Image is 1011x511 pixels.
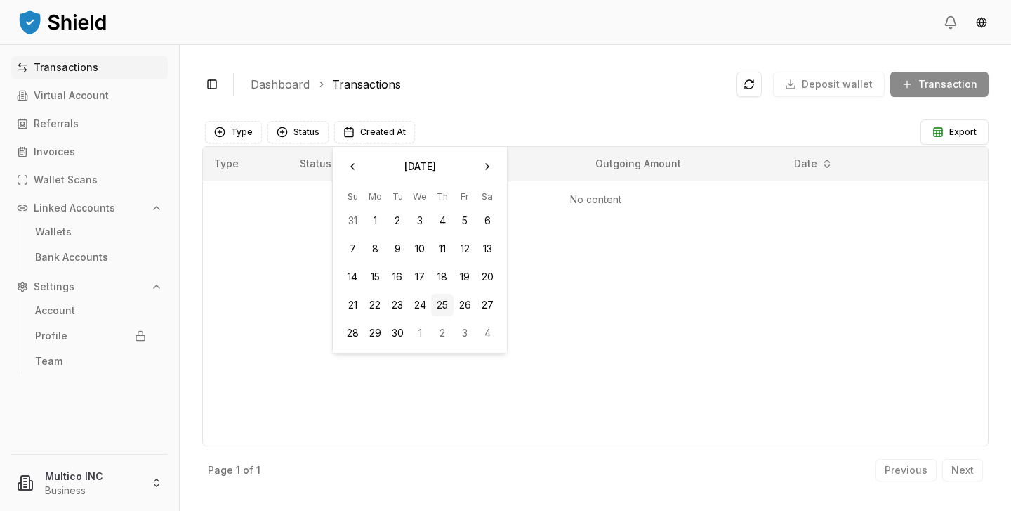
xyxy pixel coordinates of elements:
button: Tuesday, September 16th, 2025 [386,266,409,288]
button: Wednesday, September 10th, 2025 [409,238,431,260]
button: Sunday, September 28th, 2025 [341,322,364,344]
p: Invoices [34,147,75,157]
button: Saturday, September 6th, 2025 [476,209,498,232]
p: of [243,465,253,475]
button: Monday, September 29th, 2025 [364,322,386,344]
button: Friday, October 3rd, 2025 [454,322,476,344]
button: Multico INCBusiness [6,460,173,505]
button: Thursday, September 11th, 2025 [431,238,454,260]
th: Thursday [431,189,454,204]
button: Today, Thursday, September 25th, 2025 [431,294,454,316]
button: Monday, September 15th, 2025 [364,266,386,288]
p: 1 [256,465,260,475]
button: Thursday, September 4th, 2025 [431,209,454,232]
nav: breadcrumb [251,76,725,93]
a: Wallet Scans [11,169,168,191]
th: Outgoing Amount [584,147,781,181]
p: Settings [34,282,74,292]
table: September 2025 [341,189,498,344]
th: Type [203,147,289,181]
p: Linked Accounts [34,203,115,213]
button: Friday, September 12th, 2025 [454,238,476,260]
button: Friday, September 5th, 2025 [454,209,476,232]
button: Wednesday, September 24th, 2025 [409,294,431,316]
a: Transactions [11,56,168,79]
a: Account [29,299,152,322]
button: Tuesday, September 30th, 2025 [386,322,409,344]
button: Type [205,121,262,143]
p: Account [35,306,75,316]
button: Go to the Previous Month [341,155,364,178]
button: Monday, September 8th, 2025 [364,238,386,260]
a: Transactions [332,76,401,93]
p: Referrals [34,119,79,129]
button: Date [788,153,838,175]
button: Friday, September 26th, 2025 [454,294,476,316]
button: Tuesday, September 23rd, 2025 [386,294,409,316]
a: Referrals [11,112,168,135]
p: Business [45,484,140,498]
p: Transactions [34,63,98,72]
p: Wallet Scans [34,175,98,185]
button: Saturday, October 4th, 2025 [476,322,498,344]
button: Wednesday, September 17th, 2025 [409,266,431,288]
p: Team [35,356,62,366]
p: Virtual Account [34,91,109,101]
button: Sunday, August 31st, 2025 [341,209,364,232]
a: Team [29,350,152,373]
button: Status [267,121,329,143]
button: Created At [334,121,415,143]
button: Thursday, October 2nd, 2025 [431,322,454,344]
button: Saturday, September 27th, 2025 [476,294,498,316]
button: Tuesday, September 2nd, 2025 [386,209,409,232]
th: Saturday [476,189,498,204]
button: Sunday, September 21st, 2025 [341,294,364,316]
a: Bank Accounts [29,246,152,269]
button: Monday, September 22nd, 2025 [364,294,386,316]
a: Invoices [11,141,168,163]
button: Go to the Next Month [476,155,498,178]
a: Profile [29,325,152,347]
span: Created At [360,127,406,138]
button: Thursday, September 18th, 2025 [431,266,454,288]
p: Page [208,465,233,475]
button: Export [920,119,989,145]
p: Bank Accounts [35,252,108,262]
button: Monday, September 1st, 2025 [364,209,386,232]
button: Wednesday, October 1st, 2025 [409,322,431,344]
p: No content [214,193,977,207]
th: Tuesday [386,189,409,204]
th: Wednesday [409,189,431,204]
p: Multico INC [45,469,140,484]
button: Tuesday, September 9th, 2025 [386,238,409,260]
th: Sunday [341,189,364,204]
a: Virtual Account [11,84,168,107]
button: Saturday, September 13th, 2025 [476,238,498,260]
button: Sunday, September 14th, 2025 [341,266,364,288]
a: Dashboard [251,76,310,93]
th: Friday [454,189,476,204]
img: ShieldPay Logo [17,8,108,36]
button: Sunday, September 7th, 2025 [341,238,364,260]
th: Monday [364,189,386,204]
button: Friday, September 19th, 2025 [454,266,476,288]
th: Status [289,147,388,181]
button: Linked Accounts [11,197,168,219]
button: Settings [11,276,168,298]
p: Profile [35,331,67,341]
p: Wallets [35,227,72,237]
p: 1 [236,465,240,475]
a: Wallets [29,221,152,243]
button: Wednesday, September 3rd, 2025 [409,209,431,232]
button: Saturday, September 20th, 2025 [476,266,498,288]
